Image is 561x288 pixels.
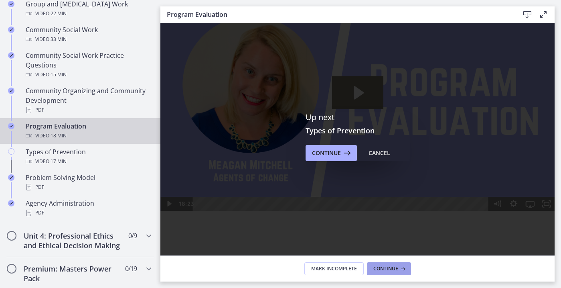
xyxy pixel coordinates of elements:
[167,10,506,19] h3: Program Evaluation
[26,173,151,192] div: Problem Solving Model
[49,157,67,166] span: · 17 min
[8,1,14,7] i: Completed
[306,112,410,123] p: Up next
[26,198,151,218] div: Agency Administration
[306,126,410,135] h3: Types of Prevention
[24,264,122,283] h2: Premium: Masters Power Pack
[8,88,14,94] i: Completed
[26,182,151,192] div: PDF
[26,35,151,44] div: Video
[304,262,364,275] button: Mark Incomplete
[26,86,151,115] div: Community Organizing and Community Development
[367,262,411,275] button: Continue
[369,148,390,158] div: Cancel
[49,35,67,44] span: · 33 min
[312,148,341,158] span: Continue
[49,70,67,80] span: · 15 min
[49,9,67,18] span: · 22 min
[125,264,137,274] span: 0 / 19
[373,266,398,272] span: Continue
[8,27,14,33] i: Completed
[38,241,324,255] div: Playbar
[361,241,378,255] button: Airplay
[345,241,361,255] button: Show settings menu
[26,9,151,18] div: Video
[378,241,394,255] button: Fullscreen
[26,51,151,80] div: Community Social Work Practice Questions
[8,123,14,129] i: Completed
[49,131,67,141] span: · 18 min
[26,121,151,141] div: Program Evaluation
[8,52,14,59] i: Completed
[8,200,14,206] i: Completed
[26,157,151,166] div: Video
[172,121,223,153] button: Play Video: cls591kiv67s72vpohu0.mp4
[8,174,14,181] i: Completed
[311,266,357,272] span: Mark Incomplete
[26,147,151,166] div: Types of Prevention
[26,208,151,218] div: PDF
[26,105,151,115] div: PDF
[128,231,137,241] span: 0 / 9
[362,145,397,161] button: Cancel
[26,70,151,80] div: Video
[26,25,151,44] div: Community Social Work
[328,241,345,255] button: Mute
[306,145,357,161] button: Continue
[24,231,122,250] h2: Unit 4: Professional Ethics and Ethical Decision Making
[26,131,151,141] div: Video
